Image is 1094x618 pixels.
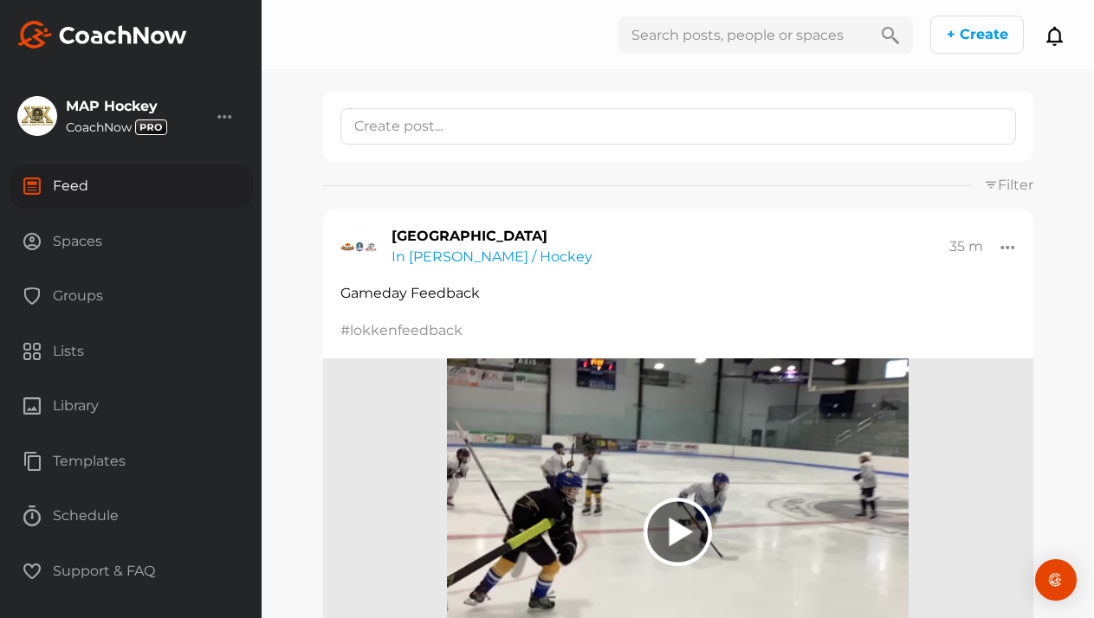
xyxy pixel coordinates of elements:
div: Library [10,384,253,428]
a: Groups [9,274,253,330]
img: svg+xml;base64,PHN2ZyB3aWR0aD0iMzciIGhlaWdodD0iMTgiIHZpZXdCb3g9IjAgMCAzNyAxOCIgZmlsbD0ibm9uZSIgeG... [135,119,167,135]
a: Support & FAQ [9,550,253,605]
div: Schedule [10,494,253,538]
div: [GEOGRAPHIC_DATA] [392,226,592,247]
div: 35 m [949,238,983,255]
a: Feed [9,164,253,220]
div: MAP Hockey [66,100,167,113]
a: Filter [984,177,1033,193]
div: Gameday Feedback [340,284,1016,303]
a: Templates [9,440,253,495]
div: Support & FAQ [10,550,253,593]
div: Templates [10,440,253,483]
img: square_f7a1bf985e30e440094564aedccc2fd3.jpg [340,228,379,266]
a: Spaces [9,220,253,275]
div: Lists [10,330,253,373]
img: square_767b274cfd30761d7a7d28a6d246d013.jpg [18,97,56,135]
div: Spaces [10,220,253,263]
img: svg+xml;base64,PHN2ZyB3aWR0aD0iMTk2IiBoZWlnaHQ9IjMyIiB2aWV3Qm94PSIwIDAgMTk2IDMyIiBmaWxsPSJub25lIi... [17,21,187,48]
a: Library [9,384,253,440]
div: Feed [10,164,253,208]
div: Groups [10,274,253,318]
div: Open Intercom Messenger [1035,559,1077,601]
a: In [PERSON_NAME] / Hockey [392,247,592,267]
button: + Create [930,16,1024,54]
a: Schedule [9,494,253,550]
div: CoachNow [66,119,167,135]
input: Search posts, people or spaces [618,16,868,54]
div: #lokkenfeedback [340,320,463,341]
a: Lists [9,330,253,385]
